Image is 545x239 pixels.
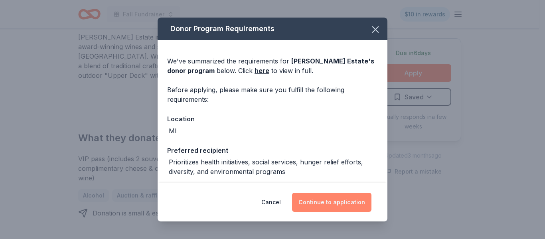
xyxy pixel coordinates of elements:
div: Location [167,114,378,124]
div: Donor Program Requirements [158,18,387,40]
div: Prioritizes health initiatives, social services, hunger relief efforts, diversity, and environmen... [169,157,378,176]
div: We've summarized the requirements for below. Click to view in full. [167,56,378,75]
div: Before applying, please make sure you fulfill the following requirements: [167,85,378,104]
a: here [255,66,269,75]
div: MI [169,126,177,136]
button: Cancel [261,193,281,212]
button: Continue to application [292,193,371,212]
div: Preferred recipient [167,145,378,156]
